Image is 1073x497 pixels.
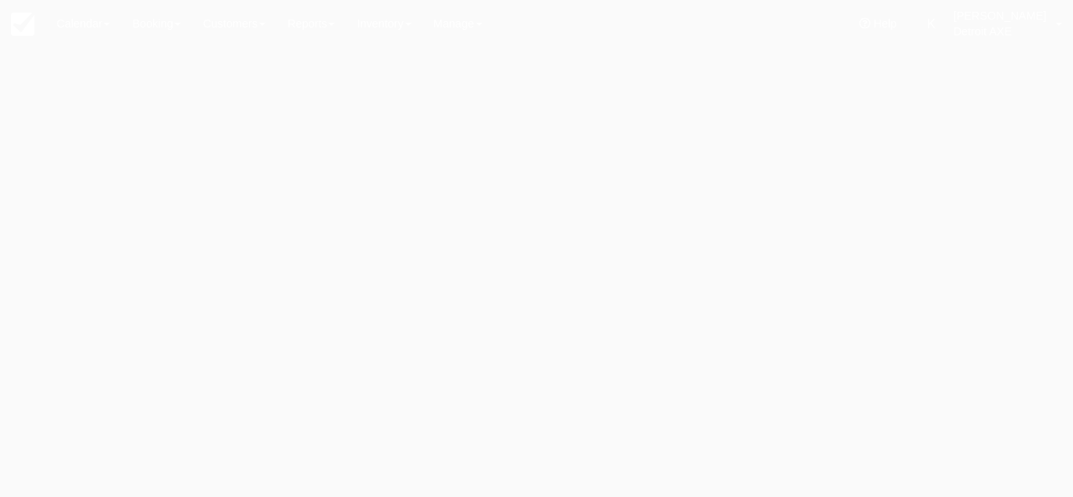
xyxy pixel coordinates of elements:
[11,13,35,36] img: checkfront-main-nav-mini-logo.png
[954,24,1046,39] p: Detroit AXE
[919,12,944,37] div: K
[859,18,870,29] i: Help
[873,17,897,30] span: Help
[954,8,1046,24] p: [PERSON_NAME]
